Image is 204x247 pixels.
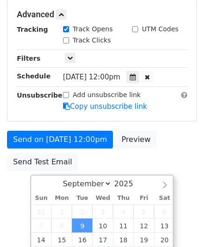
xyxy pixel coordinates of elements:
span: September 15, 2025 [51,233,72,247]
iframe: Chat Widget [157,202,204,247]
span: September 20, 2025 [154,233,175,247]
span: September 7, 2025 [31,219,52,233]
span: Thu [113,195,134,201]
span: September 11, 2025 [113,219,134,233]
a: Preview [115,131,156,148]
span: [DATE] 12:00pm [63,73,120,81]
label: UTM Codes [142,24,178,34]
span: September 16, 2025 [72,233,92,247]
span: September 9, 2025 [72,219,92,233]
span: September 8, 2025 [51,219,72,233]
a: Send Test Email [7,153,78,171]
a: Send on [DATE] 12:00pm [7,131,113,148]
span: September 19, 2025 [134,233,154,247]
span: September 4, 2025 [113,205,134,219]
label: Track Opens [73,24,113,34]
label: Add unsubscribe link [73,90,141,100]
label: Track Clicks [73,35,111,45]
span: September 12, 2025 [134,219,154,233]
span: August 31, 2025 [31,205,52,219]
span: September 17, 2025 [92,233,113,247]
strong: Filters [17,55,41,62]
strong: Unsubscribe [17,92,63,99]
strong: Schedule [17,72,50,80]
span: Fri [134,195,154,201]
span: September 6, 2025 [154,205,175,219]
span: Mon [51,195,72,201]
strong: Tracking [17,26,48,33]
span: September 5, 2025 [134,205,154,219]
span: September 3, 2025 [92,205,113,219]
span: September 1, 2025 [51,205,72,219]
span: Wed [92,195,113,201]
span: Sun [31,195,52,201]
span: Sat [154,195,175,201]
span: September 14, 2025 [31,233,52,247]
a: Copy unsubscribe link [63,102,147,111]
span: Tue [72,195,92,201]
span: September 18, 2025 [113,233,134,247]
span: September 13, 2025 [154,219,175,233]
input: Year [112,179,145,188]
h5: Advanced [17,9,187,20]
span: September 2, 2025 [72,205,92,219]
span: September 10, 2025 [92,219,113,233]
